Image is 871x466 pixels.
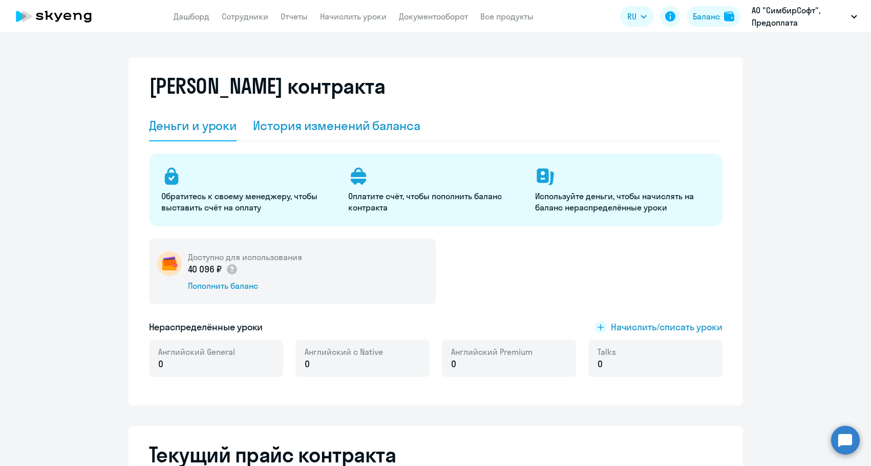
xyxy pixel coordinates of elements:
[158,346,235,357] span: Английский General
[149,74,386,98] h2: [PERSON_NAME] контракта
[188,280,302,291] div: Пополнить баланс
[687,6,740,27] button: Балансbalance
[480,11,534,22] a: Все продукты
[222,11,268,22] a: Сотрудники
[161,190,336,213] p: Обратитесь к своему менеджеру, чтобы выставить счёт на оплату
[305,346,383,357] span: Английский с Native
[149,117,237,134] div: Деньги и уроки
[149,321,263,334] h5: Нераспределённые уроки
[752,4,847,29] p: АО "СимбирСофт", Предоплата
[157,251,182,276] img: wallet-circle.png
[253,117,420,134] div: История изменений баланса
[598,357,603,371] span: 0
[611,321,723,334] span: Начислить/списать уроки
[188,263,239,276] p: 40 096 ₽
[451,357,456,371] span: 0
[747,4,862,29] button: АО "СимбирСофт", Предоплата
[693,10,720,23] div: Баланс
[399,11,468,22] a: Документооборот
[620,6,654,27] button: RU
[535,190,710,213] p: Используйте деньги, чтобы начислять на баланс нераспределённые уроки
[158,357,163,371] span: 0
[305,357,310,371] span: 0
[281,11,308,22] a: Отчеты
[724,11,734,22] img: balance
[188,251,302,263] h5: Доступно для использования
[627,10,636,23] span: RU
[451,346,533,357] span: Английский Premium
[348,190,523,213] p: Оплатите счёт, чтобы пополнить баланс контракта
[598,346,616,357] span: Talks
[320,11,387,22] a: Начислить уроки
[174,11,209,22] a: Дашборд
